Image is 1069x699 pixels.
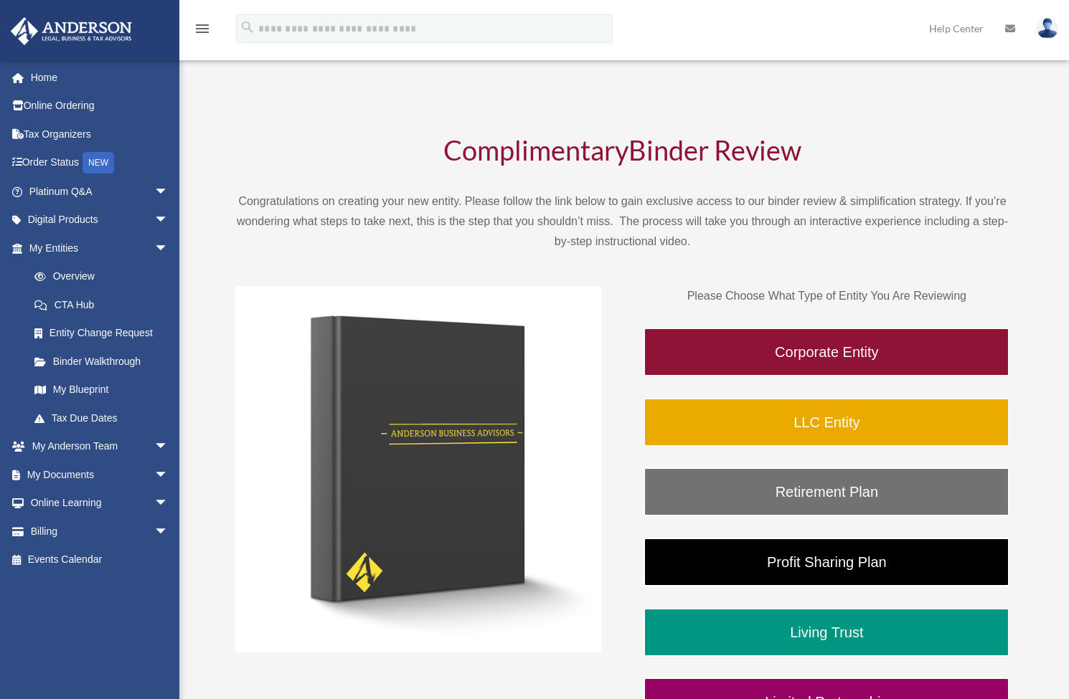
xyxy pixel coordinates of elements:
[10,63,190,92] a: Home
[10,92,190,120] a: Online Ordering
[154,206,183,235] span: arrow_drop_down
[644,608,1009,657] a: Living Trust
[154,234,183,263] span: arrow_drop_down
[628,133,801,166] span: Binder Review
[20,376,190,404] a: My Blueprint
[240,19,255,35] i: search
[10,546,190,574] a: Events Calendar
[644,467,1009,516] a: Retirement Plan
[20,404,190,432] a: Tax Due Dates
[154,460,183,490] span: arrow_drop_down
[443,133,628,166] span: Complimentary
[154,489,183,518] span: arrow_drop_down
[644,398,1009,447] a: LLC Entity
[194,20,211,37] i: menu
[20,262,190,291] a: Overview
[10,148,190,178] a: Order StatusNEW
[10,460,190,489] a: My Documentsarrow_drop_down
[20,319,190,348] a: Entity Change Request
[644,328,1009,376] a: Corporate Entity
[154,177,183,206] span: arrow_drop_down
[194,25,211,37] a: menu
[10,432,190,461] a: My Anderson Teamarrow_drop_down
[1037,18,1058,39] img: User Pic
[10,234,190,262] a: My Entitiesarrow_drop_down
[10,120,190,148] a: Tax Organizers
[10,489,190,518] a: Online Learningarrow_drop_down
[10,177,190,206] a: Platinum Q&Aarrow_drop_down
[644,286,1009,306] p: Please Choose What Type of Entity You Are Reviewing
[235,191,1010,252] p: Congratulations on creating your new entity. Please follow the link below to gain exclusive acces...
[20,347,183,376] a: Binder Walkthrough
[154,432,183,462] span: arrow_drop_down
[20,290,190,319] a: CTA Hub
[644,538,1009,586] a: Profit Sharing Plan
[6,17,136,45] img: Anderson Advisors Platinum Portal
[10,517,190,546] a: Billingarrow_drop_down
[154,517,183,546] span: arrow_drop_down
[83,152,114,173] div: NEW
[10,206,190,234] a: Digital Productsarrow_drop_down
